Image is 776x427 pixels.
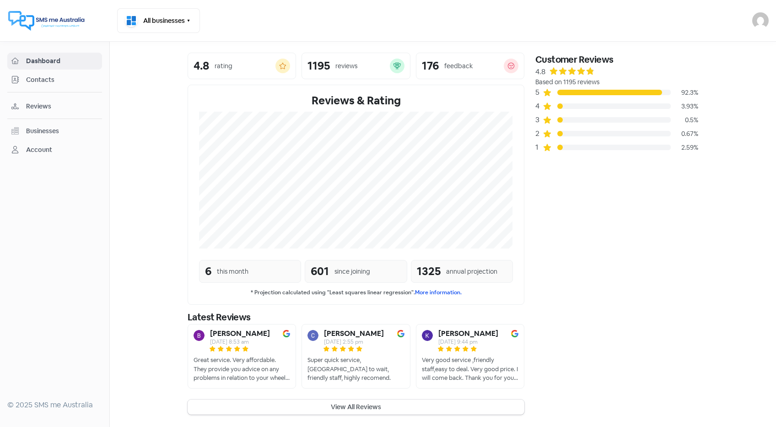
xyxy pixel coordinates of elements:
img: User [752,12,769,29]
div: this month [217,267,248,276]
div: since joining [334,267,370,276]
div: 2.59% [671,143,698,152]
img: Image [283,330,290,337]
span: Contacts [26,75,98,85]
div: Great service. Very affordable. They provide you advice on any problems in relation to your wheel... [194,356,290,383]
div: rating [215,61,232,71]
div: Latest Reviews [188,310,524,324]
div: feedback [444,61,473,71]
span: Reviews [26,102,98,111]
a: Account [7,141,102,158]
div: Based on 1195 reviews [535,77,698,87]
img: Avatar [422,330,433,341]
div: Reviews & Rating [199,92,513,109]
img: Image [397,330,404,337]
b: [PERSON_NAME] [438,330,498,337]
div: [DATE] 8:53 am [210,339,270,345]
a: 176feedback [416,53,524,79]
div: 4.8 [194,60,209,71]
div: Customer Reviews [535,53,698,66]
b: [PERSON_NAME] [210,330,270,337]
a: Businesses [7,123,102,140]
div: 176 [422,60,439,71]
small: * Projection calculated using "Least squares linear regression". [199,288,513,297]
img: Avatar [307,330,318,341]
div: 2 [535,128,543,139]
div: 0.67% [671,129,698,139]
div: Very good service ,friendly staff,easy to deal. Very good price. I will come back. Thank you for ... [422,356,518,383]
a: Reviews [7,98,102,115]
div: 6 [205,263,211,280]
div: 3 [535,114,543,125]
a: Contacts [7,71,102,88]
a: 4.8rating [188,53,296,79]
div: 3.93% [671,102,698,111]
div: 92.3% [671,88,698,97]
div: 4.8 [535,66,545,77]
div: 1195 [307,60,330,71]
div: Businesses [26,126,59,136]
div: 1325 [417,263,441,280]
div: annual projection [446,267,497,276]
div: 1 [535,142,543,153]
div: © 2025 SMS me Australia [7,400,102,411]
a: Dashboard [7,53,102,70]
div: 601 [311,263,329,280]
div: Super quick service, [GEOGRAPHIC_DATA] to wait, friendly staff, highly recomend. [307,356,404,383]
img: Image [511,330,518,337]
div: reviews [335,61,357,71]
button: All businesses [117,8,200,33]
b: [PERSON_NAME] [324,330,384,337]
img: Avatar [194,330,205,341]
div: Account [26,145,52,155]
div: 5 [535,87,543,98]
div: [DATE] 2:55 pm [324,339,384,345]
div: 0.5% [671,115,698,125]
a: More information. [415,289,462,296]
a: 1195reviews [302,53,410,79]
span: Dashboard [26,56,98,66]
button: View All Reviews [188,400,524,415]
div: [DATE] 9:44 pm [438,339,498,345]
div: 4 [535,101,543,112]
